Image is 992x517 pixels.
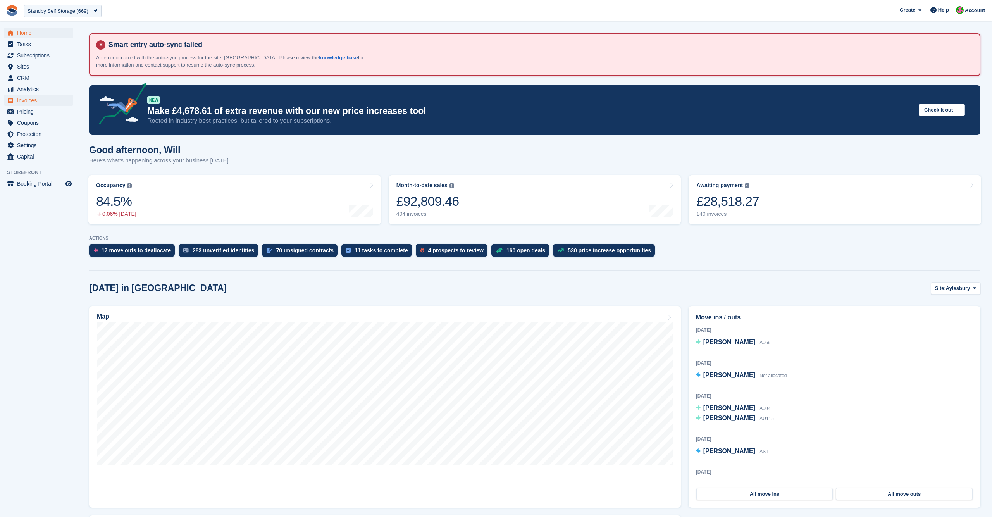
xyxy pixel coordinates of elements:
[449,183,454,188] img: icon-info-grey-7440780725fd019a000dd9b08b2336e03edf1995a4989e88bcd33f0948082b44.svg
[703,372,755,378] span: [PERSON_NAME]
[759,406,770,411] span: A004
[97,313,109,320] h2: Map
[696,193,759,209] div: £28,518.27
[696,360,973,367] div: [DATE]
[496,248,503,253] img: deal-1b604bf984904fb50ccaf53a9ad4b4a5d6e5aea283cecdc64d6e3604feb123c2.svg
[147,105,913,117] p: Make £4,678.61 of extra revenue with our new price increases tool
[4,129,73,140] a: menu
[17,117,64,128] span: Coupons
[262,244,341,261] a: 70 unsigned contracts
[28,7,88,15] div: Standby Self Storage (669)
[17,50,64,61] span: Subscriptions
[341,244,416,261] a: 11 tasks to complete
[696,338,771,348] a: [PERSON_NAME] A069
[4,28,73,38] a: menu
[416,244,491,261] a: 4 prospects to review
[17,140,64,151] span: Settings
[105,40,973,49] h4: Smart entry auto-sync failed
[17,39,64,50] span: Tasks
[696,488,833,500] a: All move ins
[491,244,553,261] a: 160 open deals
[696,313,973,322] h2: Move ins / outs
[93,83,147,127] img: price-adjustments-announcement-icon-8257ccfd72463d97f412b2fc003d46551f7dbcb40ab6d574587a9cd5c0d94...
[4,39,73,50] a: menu
[89,283,227,293] h2: [DATE] in [GEOGRAPHIC_DATA]
[900,6,915,14] span: Create
[703,405,755,411] span: [PERSON_NAME]
[759,373,787,378] span: Not allocated
[558,248,564,252] img: price_increase_opportunities-93ffe204e8149a01c8c9dc8f82e8f89637d9d84a8eef4429ea346261dce0b2c0.svg
[64,179,73,188] a: Preview store
[17,61,64,72] span: Sites
[89,236,980,241] p: ACTIONS
[17,106,64,117] span: Pricing
[956,6,964,14] img: Will McNeilly
[17,178,64,189] span: Booking Portal
[420,248,424,253] img: prospect-51fa495bee0391a8d652442698ab0144808aea92771e9ea1ae160a38d050c398.svg
[553,244,659,261] a: 530 price increase opportunities
[127,183,132,188] img: icon-info-grey-7440780725fd019a000dd9b08b2336e03edf1995a4989e88bcd33f0948082b44.svg
[689,175,981,224] a: Awaiting payment £28,518.27 149 invoices
[89,244,179,261] a: 17 move outs to deallocate
[96,193,136,209] div: 84.5%
[4,50,73,61] a: menu
[4,72,73,83] a: menu
[696,469,973,476] div: [DATE]
[696,393,973,400] div: [DATE]
[389,175,681,224] a: Month-to-date sales £92,809.46 404 invoices
[745,183,749,188] img: icon-info-grey-7440780725fd019a000dd9b08b2336e03edf1995a4989e88bcd33f0948082b44.svg
[96,182,125,189] div: Occupancy
[696,403,771,414] a: [PERSON_NAME] A004
[4,117,73,128] a: menu
[396,182,448,189] div: Month-to-date sales
[696,371,787,381] a: [PERSON_NAME] Not allocated
[147,96,160,104] div: NEW
[396,211,459,217] div: 404 invoices
[568,247,651,253] div: 530 price increase opportunities
[17,151,64,162] span: Capital
[7,169,77,176] span: Storefront
[4,106,73,117] a: menu
[931,282,980,295] button: Site: Aylesbury
[759,340,770,345] span: A069
[17,129,64,140] span: Protection
[96,211,136,217] div: 0.06% [DATE]
[193,247,255,253] div: 283 unverified identities
[4,95,73,106] a: menu
[6,5,18,16] img: stora-icon-8386f47178a22dfd0bd8f6a31ec36ba5ce8667c1dd55bd0f319d3a0aa187defe.svg
[703,448,755,454] span: [PERSON_NAME]
[703,339,755,345] span: [PERSON_NAME]
[935,284,946,292] span: Site:
[396,193,459,209] div: £92,809.46
[355,247,408,253] div: 11 tasks to complete
[17,72,64,83] span: CRM
[836,488,973,500] a: All move outs
[4,151,73,162] a: menu
[17,84,64,95] span: Analytics
[696,436,973,443] div: [DATE]
[89,145,229,155] h1: Good afternoon, Will
[696,327,973,334] div: [DATE]
[88,175,381,224] a: Occupancy 84.5% 0.06% [DATE]
[183,248,189,253] img: verify_identity-adf6edd0f0f0b5bbfe63781bf79b02c33cf7c696d77639b501bdc392416b5a36.svg
[17,28,64,38] span: Home
[759,416,774,421] span: AU115
[319,55,358,60] a: knowledge base
[276,247,334,253] div: 70 unsigned contracts
[703,415,755,421] span: [PERSON_NAME]
[4,84,73,95] a: menu
[346,248,351,253] img: task-75834270c22a3079a89374b754ae025e5fb1db73e45f91037f5363f120a921f8.svg
[696,414,774,424] a: [PERSON_NAME] AU115
[89,306,681,508] a: Map
[946,284,970,292] span: Aylesbury
[4,61,73,72] a: menu
[696,446,768,457] a: [PERSON_NAME] AS1
[147,117,913,125] p: Rooted in industry best practices, but tailored to your subscriptions.
[696,182,743,189] div: Awaiting payment
[919,104,965,117] button: Check it out →
[179,244,262,261] a: 283 unverified identities
[267,248,272,253] img: contract_signature_icon-13c848040528278c33f63329250d36e43548de30e8caae1d1a13099fd9432cc5.svg
[17,95,64,106] span: Invoices
[938,6,949,14] span: Help
[102,247,171,253] div: 17 move outs to deallocate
